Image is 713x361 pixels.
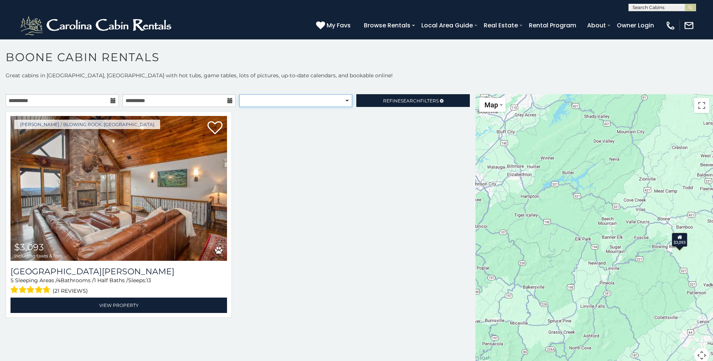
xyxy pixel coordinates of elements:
span: 5 [11,277,14,284]
span: 13 [146,277,151,284]
span: (21 reviews) [53,286,88,296]
a: Mountain Laurel Lodge $3,093 including taxes & fees [11,116,227,261]
span: $3,093 [14,242,44,253]
h3: Mountain Laurel Lodge [11,266,227,277]
a: Owner Login [613,19,658,32]
a: Browse Rentals [360,19,414,32]
span: 1 Half Baths / [94,277,128,284]
img: White-1-2.png [19,14,175,37]
div: $3,093 [672,233,687,247]
a: RefineSearchFilters [356,94,469,107]
span: Search [401,98,420,104]
a: View Property [11,298,227,313]
span: My Favs [327,21,351,30]
button: Toggle fullscreen view [694,98,709,113]
a: [GEOGRAPHIC_DATA][PERSON_NAME] [11,266,227,277]
div: Sleeping Areas / Bathrooms / Sleeps: [11,277,227,296]
button: Change map style [479,98,506,112]
span: including taxes & fees [14,253,62,258]
img: Mountain Laurel Lodge [11,116,227,261]
span: Refine Filters [383,98,439,104]
a: Rental Program [525,19,580,32]
a: Add to favorites [207,120,223,136]
span: 4 [57,277,61,284]
a: Local Area Guide [418,19,477,32]
a: Real Estate [480,19,522,32]
span: Map [484,101,498,109]
img: phone-regular-white.png [665,20,676,31]
a: [PERSON_NAME] / Blowing Rock, [GEOGRAPHIC_DATA] [14,120,160,129]
a: My Favs [316,21,353,30]
img: mail-regular-white.png [684,20,694,31]
a: About [583,19,610,32]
